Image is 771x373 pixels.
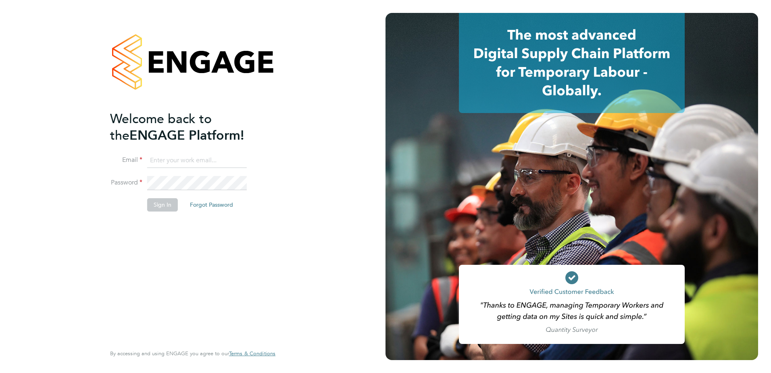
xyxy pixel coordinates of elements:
span: Welcome back to the [110,111,212,143]
a: Terms & Conditions [229,350,275,357]
button: Sign In [147,198,178,211]
h2: ENGAGE Platform! [110,111,267,144]
span: By accessing and using ENGAGE you agree to our [110,350,275,357]
input: Enter your work email... [147,153,247,168]
button: Forgot Password [183,198,240,211]
label: Email [110,156,142,164]
label: Password [110,178,142,187]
